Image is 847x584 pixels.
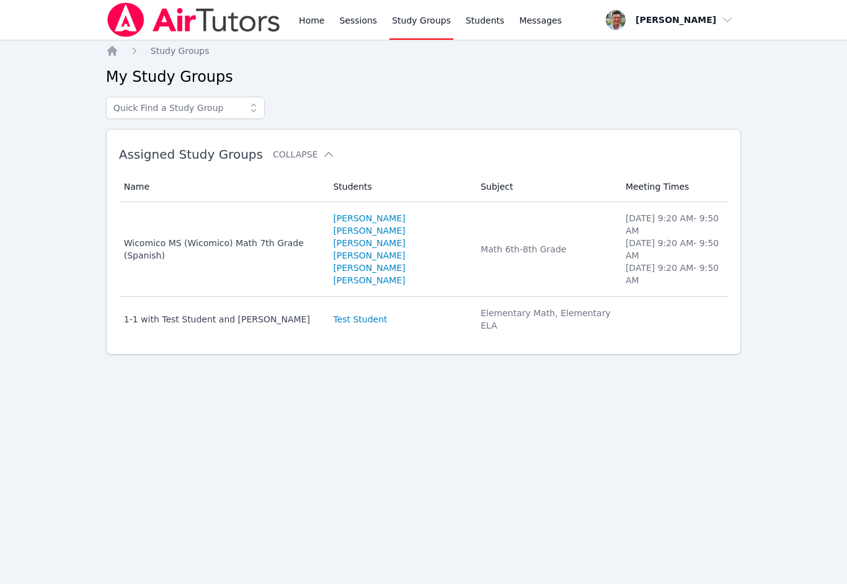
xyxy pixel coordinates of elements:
div: Wicomico MS (Wicomico) Math 7th Grade (Spanish) [124,237,319,262]
button: Collapse [273,148,335,161]
span: Messages [519,14,562,27]
tr: 1-1 with Test Student and [PERSON_NAME]Test StudentElementary Math, Elementary ELA [119,297,729,342]
div: Math 6th-8th Grade [481,243,611,255]
th: Name [119,172,326,202]
span: Assigned Study Groups [119,147,263,162]
li: [DATE] 9:20 AM - 9:50 AM [626,212,721,237]
input: Quick Find a Study Group [106,97,265,119]
img: Air Tutors [106,2,282,37]
a: Study Groups [151,45,210,57]
span: Study Groups [151,46,210,56]
th: Students [326,172,473,202]
a: [PERSON_NAME] [333,274,405,286]
a: [PERSON_NAME] [PERSON_NAME] [333,237,466,262]
div: Elementary Math, Elementary ELA [481,307,611,332]
h2: My Study Groups [106,67,742,87]
th: Subject [473,172,618,202]
th: Meeting Times [618,172,728,202]
a: [PERSON_NAME] [PERSON_NAME] [333,212,466,237]
div: 1-1 with Test Student and [PERSON_NAME] [124,313,319,325]
a: [PERSON_NAME] [333,262,405,274]
li: [DATE] 9:20 AM - 9:50 AM [626,237,721,262]
a: Test Student [333,313,387,325]
nav: Breadcrumb [106,45,742,57]
tr: Wicomico MS (Wicomico) Math 7th Grade (Spanish)[PERSON_NAME] [PERSON_NAME][PERSON_NAME] [PERSON_N... [119,202,729,297]
li: [DATE] 9:20 AM - 9:50 AM [626,262,721,286]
